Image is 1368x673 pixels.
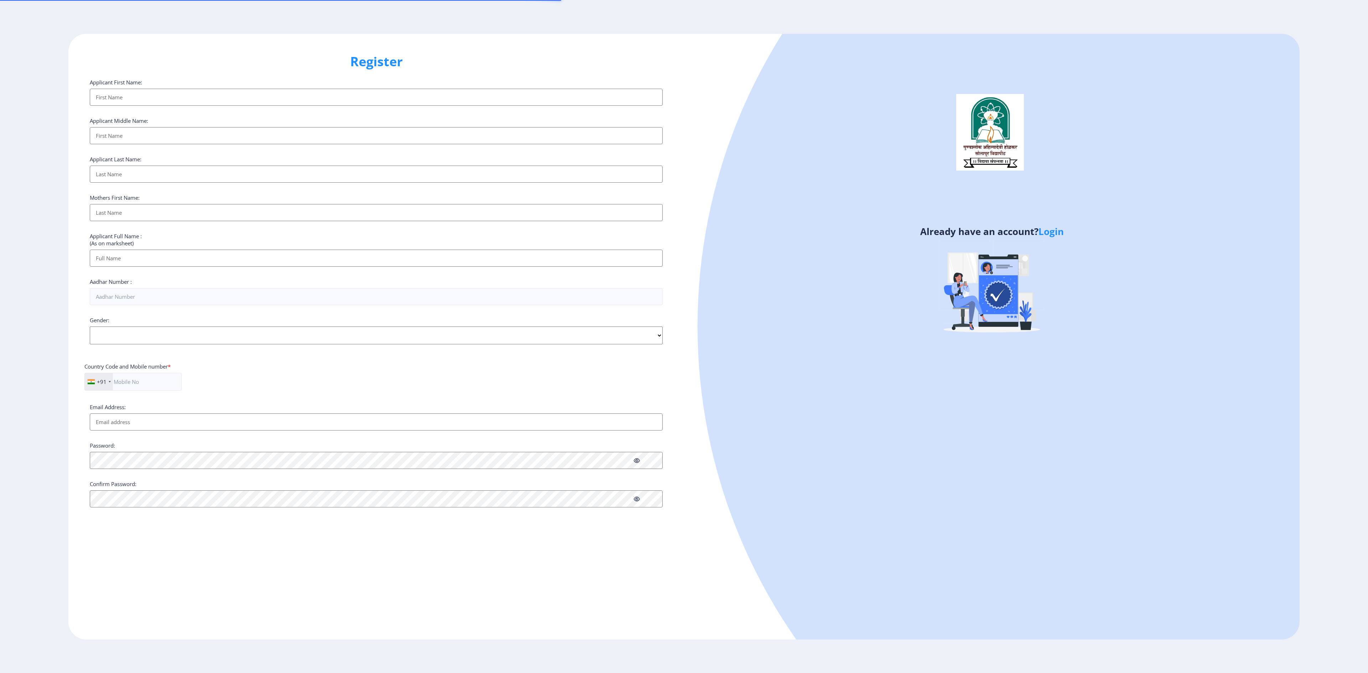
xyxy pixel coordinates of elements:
input: Aadhar Number [90,288,663,305]
label: Applicant Middle Name: [90,117,148,124]
label: Email Address: [90,403,126,411]
label: Country Code and Mobile number [84,363,171,370]
div: +91 [97,378,107,385]
input: Email address [90,413,663,431]
input: Full Name [90,250,663,267]
div: India (भारत): +91 [85,373,113,390]
input: First Name [90,127,663,144]
label: Aadhar Number : [90,278,132,285]
label: Mothers First Name: [90,194,140,201]
label: Applicant First Name: [90,79,142,86]
h1: Register [90,53,663,70]
input: Last Name [90,204,663,221]
label: Gender: [90,317,109,324]
input: Mobile No [84,373,182,391]
img: Verified-rafiki.svg [929,226,1054,350]
h4: Already have an account? [689,226,1294,237]
label: Applicant Last Name: [90,156,141,163]
img: logo [956,94,1024,170]
label: Applicant Full Name : (As on marksheet) [90,233,142,247]
a: Login [1038,225,1064,238]
label: Password: [90,442,115,449]
input: Last Name [90,166,663,183]
label: Confirm Password: [90,480,136,487]
input: First Name [90,89,663,106]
